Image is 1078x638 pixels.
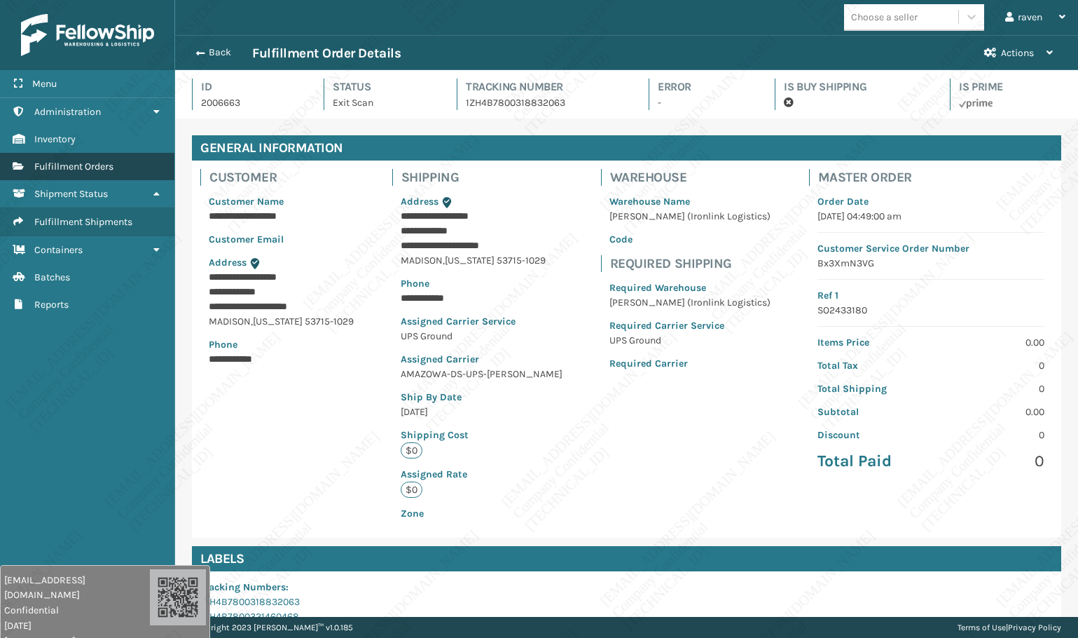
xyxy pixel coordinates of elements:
span: , [443,254,445,266]
h4: Id [201,79,298,95]
p: Discount [817,428,922,442]
p: Exit Scan [333,95,431,110]
h4: Status [333,79,431,95]
p: Required Carrier [609,356,771,371]
span: 53715-1029 [497,254,546,266]
span: Fulfillment Shipments [34,216,132,228]
span: Shipment Status [34,188,108,200]
span: Address [401,196,438,208]
p: Phone [209,337,354,352]
a: Privacy Policy [1008,623,1061,632]
span: [DATE] [4,618,150,633]
p: Warehouse Name [609,194,771,209]
p: AMAZOWA-DS-UPS-[PERSON_NAME] [401,367,562,381]
p: Bx3XmN3VG [817,256,1044,271]
p: Shipping Cost [401,428,562,442]
p: Total Tax [817,358,922,373]
span: , [251,315,253,327]
h4: Tracking Number [466,79,623,95]
p: 0 [939,381,1044,396]
div: Choose a seller [851,10,918,25]
span: Inventory [34,133,76,145]
p: Ship By Date [401,390,562,405]
span: Reports [34,299,69,311]
p: [PERSON_NAME] (Ironlink Logistics) [609,295,771,310]
span: Administration [34,106,101,118]
h4: Is Prime [959,79,1061,95]
p: Assigned Rate [401,467,562,482]
h4: Is Buy Shipping [784,79,925,95]
p: Ref 1 [817,288,1044,303]
p: [PERSON_NAME] (Ironlink Logistics) [609,209,771,224]
span: 53715-1029 [305,315,354,327]
span: Confidential [4,603,150,618]
button: Actions [972,36,1065,70]
p: Code [609,232,771,247]
span: Batches [34,271,70,283]
p: Assigned Carrier Service [401,314,562,329]
p: 2006663 [201,95,298,110]
p: Total Shipping [817,381,922,396]
a: 1ZH4B7800321460468 [200,611,299,623]
p: UPS Ground [401,329,562,344]
p: 0.00 [939,335,1044,350]
p: [DATE] [401,405,562,419]
p: Zone [401,506,562,521]
p: Required Warehouse [609,280,771,295]
p: Required Carrier Service [609,318,771,333]
a: 1ZH4B7800318832063 [200,596,300,608]
p: 0.00 [939,405,1044,419]
span: Actions [1001,47,1034,59]
p: SO2433180 [817,303,1044,318]
h4: Shipping [401,169,571,186]
button: Back [188,46,252,59]
span: Containers [34,244,83,256]
p: - [658,95,749,110]
p: $0 [401,482,422,498]
span: [EMAIL_ADDRESS][DOMAIN_NAME] [4,573,150,602]
p: 0 [939,451,1044,472]
h4: Warehouse [610,169,779,186]
h4: Master Order [818,169,1053,186]
p: Copyright 2023 [PERSON_NAME]™ v 1.0.185 [192,617,353,638]
p: Customer Name [209,194,354,209]
p: Items Price [817,335,922,350]
h4: Customer [209,169,362,186]
p: Customer Email [209,232,354,247]
h3: Fulfillment Order Details [252,45,401,62]
span: [US_STATE] [253,315,303,327]
p: Order Date [817,194,1044,209]
span: Tracking Numbers : [200,581,289,593]
p: Subtotal [817,405,922,419]
span: Menu [32,78,57,90]
span: Address [209,257,247,269]
span: [US_STATE] [445,254,495,266]
p: Assigned Carrier [401,352,562,367]
p: Phone [401,276,562,291]
h4: Labels [192,546,1061,571]
span: MADISON [209,315,251,327]
p: 0 [939,428,1044,442]
p: $0 [401,442,422,459]
h4: General Information [192,135,1061,161]
div: | [958,617,1061,638]
p: 0 [939,358,1044,373]
span: Fulfillment Orders [34,161,113,172]
img: logo [21,14,154,56]
p: UPS Ground [609,333,771,348]
h4: Error [658,79,749,95]
p: Customer Service Order Number [817,241,1044,256]
a: Terms of Use [958,623,1006,632]
p: [DATE] 04:49:00 am [817,209,1044,224]
p: Total Paid [817,451,922,472]
h4: Required Shipping [610,255,779,272]
span: MADISON [401,254,443,266]
p: 1ZH4B7800318832063 [466,95,623,110]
